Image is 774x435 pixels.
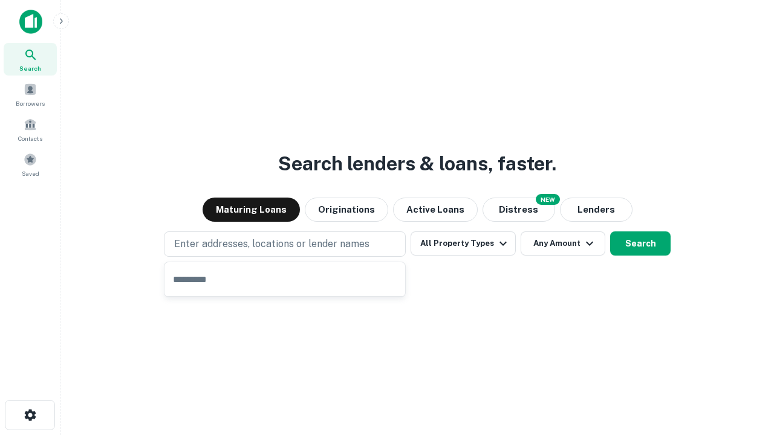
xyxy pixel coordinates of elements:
img: capitalize-icon.png [19,10,42,34]
button: Search distressed loans with lien and other non-mortgage details. [483,198,555,222]
a: Search [4,43,57,76]
button: Originations [305,198,388,222]
h3: Search lenders & loans, faster. [278,149,556,178]
button: Any Amount [521,231,605,256]
span: Search [19,63,41,73]
span: Saved [22,169,39,178]
a: Saved [4,148,57,181]
a: Borrowers [4,78,57,111]
span: Borrowers [16,98,45,108]
iframe: Chat Widget [714,338,774,396]
button: Enter addresses, locations or lender names [164,231,406,257]
button: All Property Types [411,231,516,256]
button: Maturing Loans [203,198,300,222]
button: Search [610,231,671,256]
div: NEW [536,194,560,205]
button: Lenders [560,198,633,222]
span: Contacts [18,134,42,143]
button: Active Loans [393,198,478,222]
a: Contacts [4,113,57,146]
p: Enter addresses, locations or lender names [174,237,369,251]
